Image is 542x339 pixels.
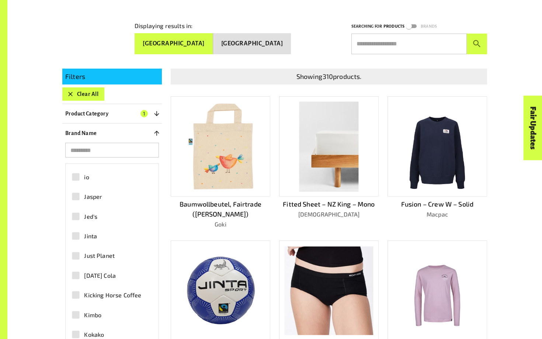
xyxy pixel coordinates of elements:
p: Filters [65,72,159,82]
p: Product Category [65,109,108,118]
button: Product Category [62,107,162,120]
a: Fitted Sheet – NZ King – Mono[DEMOGRAPHIC_DATA] [279,96,379,229]
a: Fusion – Crew W – SolidMacpac [388,96,487,229]
span: Jasper [84,192,102,201]
button: Brand Name [62,127,162,140]
span: Kimbo [84,311,101,319]
span: Jinta [84,232,97,241]
p: Searching for [351,23,382,30]
button: [GEOGRAPHIC_DATA] [135,33,213,54]
p: Baumwollbeutel, Fairtrade ([PERSON_NAME]) [171,199,270,219]
p: Showing 310 products. [174,72,484,82]
span: [DATE] Cola [84,271,116,280]
span: Kokako [84,330,104,339]
p: Macpac [388,210,487,219]
p: Products [383,23,404,30]
p: Displaying results in: [135,21,192,30]
p: Brand Name [65,129,97,138]
p: Fitted Sheet – NZ King – Mono [279,199,379,209]
a: Baumwollbeutel, Fairtrade ([PERSON_NAME])Goki [171,96,270,229]
span: Just Planet [84,251,115,260]
p: [DEMOGRAPHIC_DATA] [279,210,379,219]
span: Kicking Horse Coffee [84,291,141,300]
button: [GEOGRAPHIC_DATA] [213,33,291,54]
p: Goki [171,220,270,229]
button: Clear All [62,87,104,101]
p: Fusion – Crew W – Solid [388,199,487,209]
span: io [84,173,89,181]
p: Brands [421,23,437,30]
span: Jed's [84,212,97,221]
span: 1 [140,110,148,117]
